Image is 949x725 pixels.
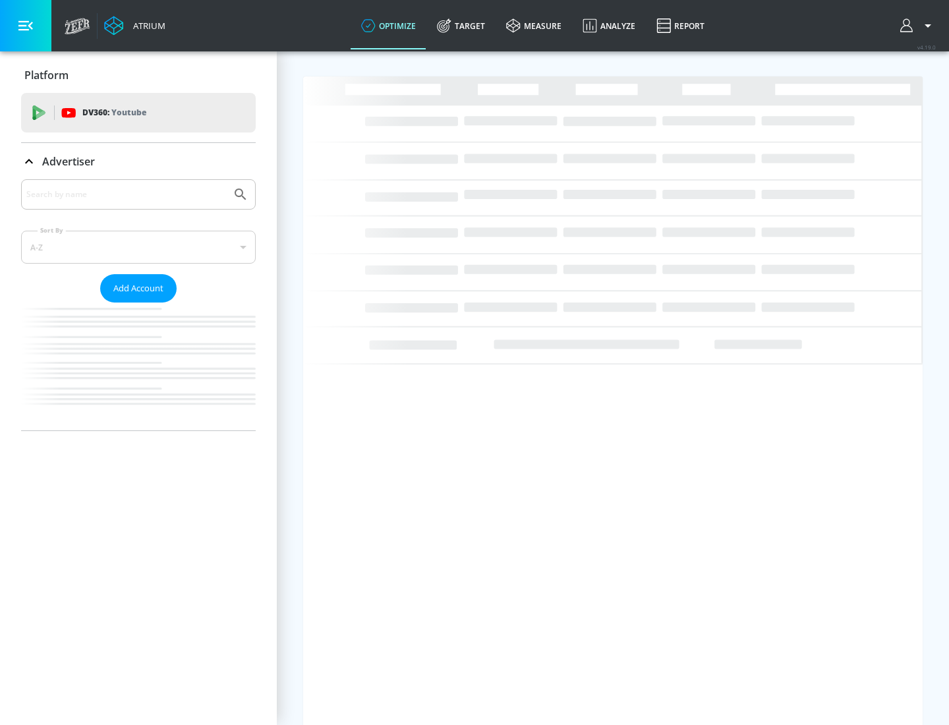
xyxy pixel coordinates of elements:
a: Analyze [572,2,646,49]
div: DV360: Youtube [21,93,256,132]
a: optimize [351,2,426,49]
a: Atrium [104,16,165,36]
button: Add Account [100,274,177,303]
a: Report [646,2,715,49]
input: Search by name [26,186,226,203]
div: Advertiser [21,143,256,180]
a: measure [496,2,572,49]
a: Target [426,2,496,49]
p: Advertiser [42,154,95,169]
div: Atrium [128,20,165,32]
div: Advertiser [21,179,256,430]
label: Sort By [38,226,66,235]
nav: list of Advertiser [21,303,256,430]
p: DV360: [82,105,146,120]
div: A-Z [21,231,256,264]
span: Add Account [113,281,163,296]
p: Youtube [111,105,146,119]
p: Platform [24,68,69,82]
span: v 4.19.0 [917,43,936,51]
div: Platform [21,57,256,94]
